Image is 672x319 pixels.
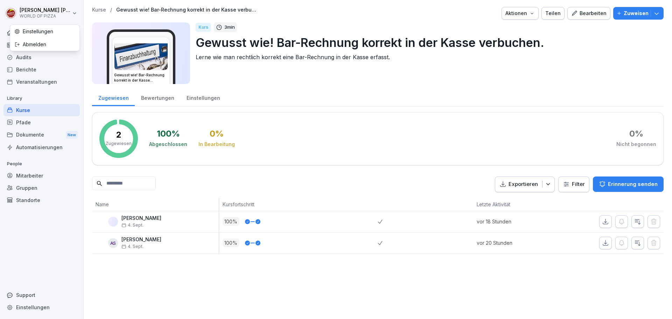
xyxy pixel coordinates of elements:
div: Teilen [545,9,561,17]
p: Erinnerung senden [608,180,658,188]
div: Einstellungen [10,25,79,38]
div: Bearbeiten [571,9,607,17]
p: Exportieren [509,180,538,188]
div: Abmelden [10,38,79,51]
p: Zuweisen [624,9,649,17]
div: Aktionen [505,9,535,17]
